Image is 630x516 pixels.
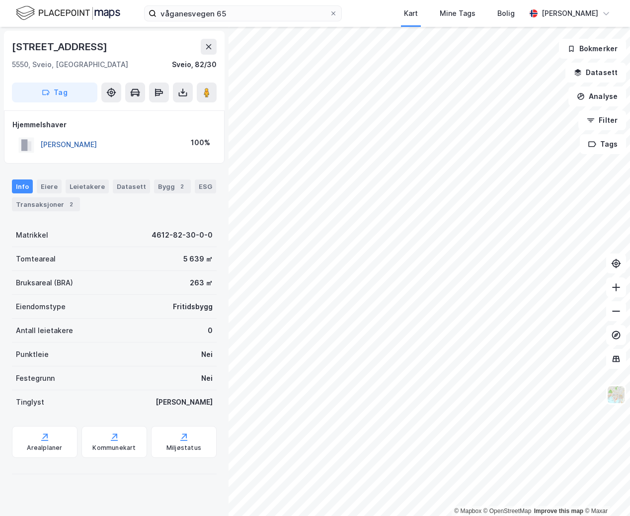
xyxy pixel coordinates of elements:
[190,277,213,289] div: 263 ㎡
[37,179,62,193] div: Eiere
[542,7,598,19] div: [PERSON_NAME]
[580,468,630,516] iframe: Chat Widget
[157,6,329,21] input: Søk på adresse, matrikkel, gårdeiere, leietakere eller personer
[12,59,128,71] div: 5550, Sveio, [GEOGRAPHIC_DATA]
[12,39,109,55] div: [STREET_ADDRESS]
[568,86,626,106] button: Analyse
[173,301,213,313] div: Fritidsbygg
[166,444,201,452] div: Miljøstatus
[16,277,73,289] div: Bruksareal (BRA)
[16,253,56,265] div: Tomteareal
[152,229,213,241] div: 4612-82-30-0-0
[16,348,49,360] div: Punktleie
[16,301,66,313] div: Eiendomstype
[12,119,216,131] div: Hjemmelshaver
[580,468,630,516] div: Kontrollprogram for chat
[183,253,213,265] div: 5 639 ㎡
[16,4,120,22] img: logo.f888ab2527a4732fd821a326f86c7f29.svg
[580,134,626,154] button: Tags
[208,325,213,337] div: 0
[177,181,187,191] div: 2
[191,137,210,149] div: 100%
[12,179,33,193] div: Info
[497,7,515,19] div: Bolig
[16,372,55,384] div: Festegrunn
[66,179,109,193] div: Leietakere
[16,325,73,337] div: Antall leietakere
[201,372,213,384] div: Nei
[578,110,626,130] button: Filter
[172,59,217,71] div: Sveio, 82/30
[565,63,626,83] button: Datasett
[12,197,80,211] div: Transaksjoner
[16,229,48,241] div: Matrikkel
[440,7,475,19] div: Mine Tags
[113,179,150,193] div: Datasett
[16,396,44,408] div: Tinglyst
[195,179,216,193] div: ESG
[12,83,97,102] button: Tag
[156,396,213,408] div: [PERSON_NAME]
[404,7,418,19] div: Kart
[483,508,532,515] a: OpenStreetMap
[201,348,213,360] div: Nei
[92,444,136,452] div: Kommunekart
[27,444,62,452] div: Arealplaner
[559,39,626,59] button: Bokmerker
[154,179,191,193] div: Bygg
[454,508,481,515] a: Mapbox
[607,385,626,404] img: Z
[66,199,76,209] div: 2
[534,508,583,515] a: Improve this map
